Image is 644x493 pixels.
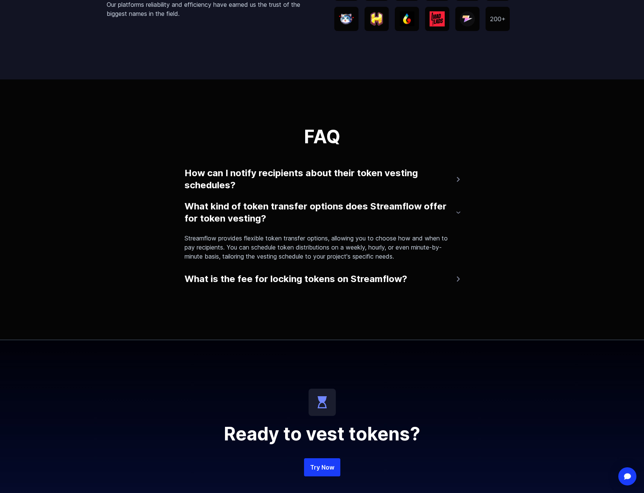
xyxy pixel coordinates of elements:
img: 200+ [490,17,505,22]
img: Honeyland [369,12,384,26]
button: What kind of token transfer options does Streamflow offer for token vesting? [185,197,460,228]
img: Zeus [460,11,475,26]
img: Turbos [399,11,414,26]
img: MadLads [430,11,445,26]
h2: Ready to vest tokens? [141,425,504,443]
a: Try Now [304,458,340,476]
div: Open Intercom Messenger [618,467,636,485]
h3: FAQ [185,128,460,146]
button: How can I notify recipients about their token vesting schedules? [185,164,460,194]
p: Streamflow provides flexible token transfer options, allowing you to choose how and when to pay r... [185,234,454,261]
img: icon [309,389,336,416]
button: What is the fee for locking tokens on Streamflow? [185,270,460,288]
img: WEN [339,13,354,25]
